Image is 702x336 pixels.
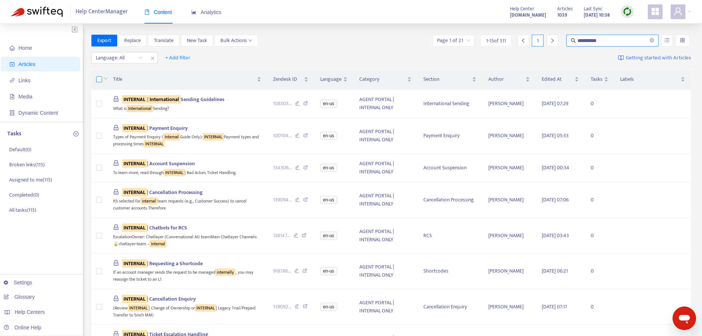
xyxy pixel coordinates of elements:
[320,75,342,83] span: Language
[273,303,291,311] span: 139092 ...
[542,75,573,83] span: Edited At
[314,69,353,90] th: Language
[127,105,153,112] sqkw: International
[273,164,292,172] span: 134306 ...
[550,38,555,43] span: right
[320,164,337,172] span: en-us
[187,37,207,45] span: New Task
[320,100,337,108] span: en-us
[10,45,15,51] span: home
[418,254,482,289] td: Shortcodes
[664,38,670,43] span: unordered-list
[18,61,35,67] span: Articles
[113,295,119,301] span: lock
[353,254,418,289] td: AGENT PORTAL | INTERNAL ONLY
[215,269,235,276] sqkw: internally
[620,75,679,83] span: Labels
[220,37,252,45] span: Bulk Actions
[482,154,535,183] td: [PERSON_NAME]
[73,131,78,136] span: plus-circle
[273,100,292,108] span: 108303 ...
[320,303,337,311] span: en-us
[542,163,569,172] span: [DATE] 00:34
[267,69,314,90] th: Zendesk ID
[9,146,31,153] p: Default ( 0 )
[122,124,188,132] span: | Payment Enquiry
[181,35,213,46] button: New Task
[273,196,292,204] span: 139094 ...
[359,75,406,83] span: Category
[674,7,682,16] span: user
[122,159,147,168] sqkw: INTERNAL
[148,35,179,46] button: Translate
[482,218,535,253] td: [PERSON_NAME]
[9,176,52,184] p: Assigned to me ( 115 )
[320,196,337,204] span: en-us
[532,35,544,46] div: 1
[557,5,573,13] span: Articles
[585,69,614,90] th: Tasks
[591,75,603,83] span: Tasks
[150,240,167,247] sqkw: Internal
[618,55,624,61] img: image-link
[510,11,546,19] strong: [DOMAIN_NAME]
[118,35,147,46] button: Replace
[104,76,108,81] span: down
[536,69,585,90] th: Edited At
[486,37,506,45] span: 1 - 15 of 311
[214,35,258,46] button: Bulk Actionsdown
[122,295,147,303] sqkw: INTERNAL
[618,52,691,64] a: Getting started with Articles
[585,90,614,118] td: 0
[122,188,203,197] span: | Cancellation Processing
[124,37,141,45] span: Replace
[557,11,567,19] strong: 1039
[423,75,471,83] span: Section
[18,77,31,83] span: Links
[488,75,524,83] span: Author
[160,52,196,64] button: + Add filter
[9,191,39,199] p: Completed ( 0 )
[418,118,482,154] td: Payment Enquiry
[542,99,568,108] span: [DATE] 07:29
[144,140,165,148] sqkw: INTERNAL
[144,9,172,15] span: Content
[4,325,41,330] a: Online Help
[320,132,337,140] span: en-us
[203,133,224,141] sqkw: INTERNAL
[113,96,119,102] span: lock
[418,154,482,183] td: Account Suspension
[122,124,147,132] sqkw: INTERNAL
[7,129,21,138] p: Tasks
[128,304,149,312] sqkw: INTERNAL
[18,45,32,51] span: Home
[482,90,535,118] td: [PERSON_NAME]
[418,289,482,325] td: Cancellation Enquiry
[482,183,535,218] td: [PERSON_NAME]
[113,189,119,195] span: lock
[585,154,614,183] td: 0
[661,35,673,46] button: unordered-list
[585,183,614,218] td: 0
[542,131,569,140] span: [DATE] 05:33
[113,232,261,247] div: EscalationOwner: Chatlayer (Conversational AI) teamMain Chatlayer Channels: 🔒chatlayer-team –
[482,289,535,325] td: [PERSON_NAME]
[585,254,614,289] td: 0
[10,62,15,67] span: account-book
[320,232,337,240] span: en-us
[542,302,567,311] span: [DATE] 07:11
[418,218,482,253] td: RCS
[623,7,632,16] img: sync.dc5367851b00ba804db3.png
[122,95,147,104] sqkw: INTERNAL
[650,37,654,44] span: close-circle
[248,39,252,42] span: down
[273,267,291,275] span: 918786 ...
[626,54,691,62] span: Getting started with Articles
[273,232,290,240] span: 138147 ...
[76,5,128,19] span: Help Center Manager
[113,260,119,266] span: lock
[9,161,45,169] p: Broken links ( 115 )
[122,224,147,232] sqkw: INTERNAL
[542,231,569,240] span: [DATE] 03:43
[195,304,216,312] sqkw: INTERNAL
